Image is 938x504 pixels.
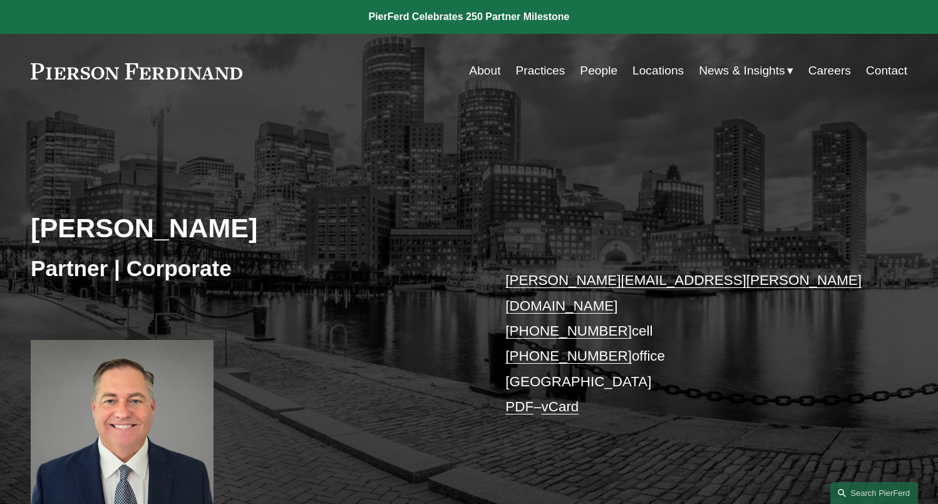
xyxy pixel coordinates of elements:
h2: [PERSON_NAME] [31,212,469,244]
a: Search this site [830,482,918,504]
a: [PHONE_NUMBER] [505,348,632,364]
p: cell office [GEOGRAPHIC_DATA] – [505,268,870,419]
a: folder dropdown [699,59,793,83]
span: News & Insights [699,60,785,82]
h3: Partner | Corporate [31,255,469,282]
a: Careers [808,59,851,83]
a: Locations [632,59,684,83]
a: [PERSON_NAME][EMAIL_ADDRESS][PERSON_NAME][DOMAIN_NAME] [505,272,862,313]
a: Contact [866,59,907,83]
a: [PHONE_NUMBER] [505,323,632,339]
a: Practices [515,59,565,83]
a: PDF [505,399,533,414]
a: People [580,59,617,83]
a: About [469,59,500,83]
a: vCard [542,399,579,414]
